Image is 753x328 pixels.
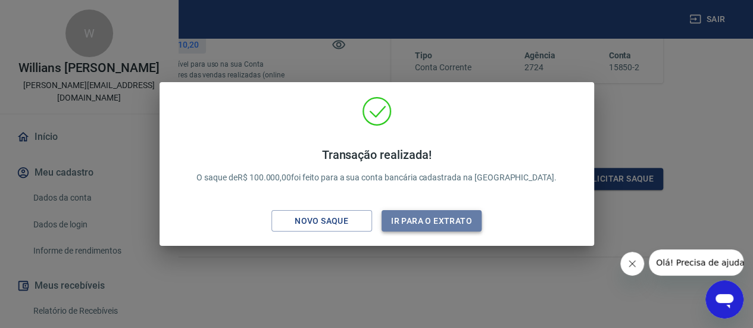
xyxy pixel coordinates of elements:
[196,148,556,184] p: O saque de R$ 100.000,00 foi feito para a sua conta bancária cadastrada na [GEOGRAPHIC_DATA].
[196,148,556,162] h4: Transação realizada!
[271,210,372,232] button: Novo saque
[649,249,743,276] iframe: Mensagem da empresa
[382,210,482,232] button: Ir para o extrato
[280,214,363,229] div: Novo saque
[7,8,100,18] span: Olá! Precisa de ajuda?
[620,252,644,276] iframe: Fechar mensagem
[705,280,743,318] iframe: Botão para abrir a janela de mensagens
